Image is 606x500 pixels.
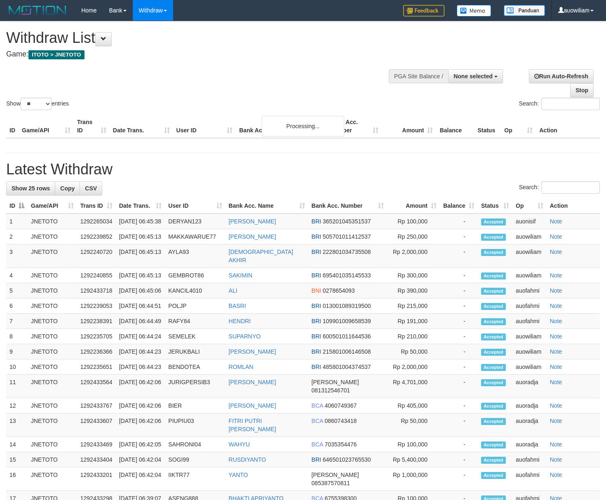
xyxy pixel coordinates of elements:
a: Note [550,233,562,240]
td: 1292240720 [77,244,116,268]
td: [DATE] 06:44:49 [116,314,165,329]
td: JNETOTO [28,283,77,298]
span: Accepted [481,379,506,386]
td: 1292433607 [77,413,116,437]
td: - [440,437,478,452]
span: BCA [312,418,323,424]
td: 1292433469 [77,437,116,452]
td: JNETOTO [28,344,77,359]
h1: Latest Withdraw [6,161,600,178]
span: BCA [312,441,323,448]
td: 1292239852 [77,229,116,244]
td: 1292240855 [77,268,116,283]
span: Copy 365201045351537 to clipboard [323,218,371,225]
a: Stop [570,83,594,97]
span: Copy 7035354476 to clipboard [324,441,357,448]
td: Rp 4,701,000 [387,375,440,398]
td: [DATE] 06:44:51 [116,298,165,314]
td: auofahmi [512,467,547,491]
td: 1292235705 [77,329,116,344]
td: auoradja [512,398,547,413]
span: Accepted [481,364,506,371]
span: BRI [312,364,321,370]
select: Showentries [21,98,52,110]
h1: Withdraw List [6,30,396,46]
td: - [440,244,478,268]
td: - [440,359,478,375]
td: JNETOTO [28,398,77,413]
span: Accepted [481,418,506,425]
span: BRI [312,272,321,279]
td: Rp 100,000 [387,214,440,229]
th: User ID: activate to sort column ascending [165,198,225,214]
span: Accepted [481,218,506,225]
input: Search: [541,181,600,194]
td: Rp 191,000 [387,314,440,329]
span: Accepted [481,403,506,410]
td: 9 [6,344,28,359]
td: Rp 300,000 [387,268,440,283]
th: User ID [173,115,236,138]
button: None selected [448,69,503,83]
span: Accepted [481,441,506,448]
th: Bank Acc. Number [327,115,382,138]
td: JNETOTO [28,268,77,283]
span: Copy 109901009658539 to clipboard [323,318,371,324]
div: PGA Site Balance / [389,69,448,83]
td: [DATE] 06:44:24 [116,329,165,344]
td: SEMELEK [165,329,225,344]
th: ID: activate to sort column descending [6,198,28,214]
td: auowiliam [512,329,547,344]
td: Rp 100,000 [387,437,440,452]
td: RAFY84 [165,314,225,329]
th: Amount: activate to sort column ascending [387,198,440,214]
td: - [440,467,478,491]
th: Status [474,115,501,138]
td: JERUKBALI [165,344,225,359]
td: - [440,413,478,437]
td: - [440,452,478,467]
td: 3 [6,244,28,268]
a: ALI [229,287,237,294]
span: BCA [312,402,323,409]
td: IIKTR77 [165,467,225,491]
td: auofahmi [512,298,547,314]
td: auowiliam [512,229,547,244]
img: MOTION_logo.png [6,4,69,16]
td: 1292433201 [77,467,116,491]
a: [PERSON_NAME] [229,233,276,240]
th: Balance: activate to sort column ascending [440,198,478,214]
th: Op [501,115,536,138]
span: BRI [312,303,321,309]
span: Copy 695401035145533 to clipboard [323,272,371,279]
td: auofahmi [512,452,547,467]
a: Note [550,303,562,309]
td: Rp 1,000,000 [387,467,440,491]
span: BRI [312,456,321,463]
a: Note [550,379,562,385]
a: Note [550,333,562,340]
td: [DATE] 06:44:23 [116,359,165,375]
td: 10 [6,359,28,375]
a: [PERSON_NAME] [229,218,276,225]
th: Action [547,198,600,214]
div: Processing... [262,116,344,136]
td: JNETOTO [28,452,77,467]
h4: Game: [6,50,396,59]
td: [DATE] 06:45:13 [116,244,165,268]
td: JNETOTO [28,413,77,437]
td: auofahmi [512,314,547,329]
td: JNETOTO [28,467,77,491]
span: Copy 215801006146508 to clipboard [323,348,371,355]
td: 5 [6,283,28,298]
td: JNETOTO [28,329,77,344]
td: 2 [6,229,28,244]
span: [PERSON_NAME] [312,472,359,478]
span: ITOTO > JNETOTO [28,50,85,59]
td: MAKKAWARUE77 [165,229,225,244]
span: Accepted [481,234,506,241]
td: [DATE] 06:45:13 [116,229,165,244]
td: 11 [6,375,28,398]
a: Note [550,272,562,279]
th: Balance [436,115,474,138]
